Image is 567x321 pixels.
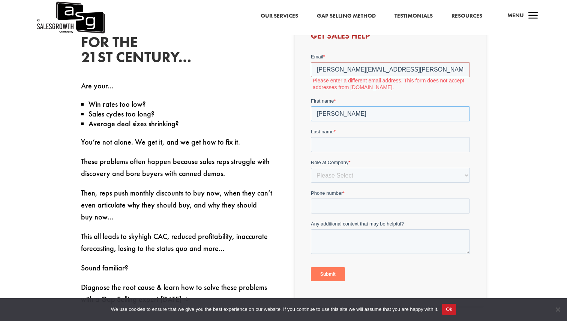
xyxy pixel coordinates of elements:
span: a [526,9,541,24]
p: You’re not alone. We get it, and we get how to fix it. [81,136,272,155]
h2: Sales Training for the 21st Century… [81,20,223,69]
p: This all leads to skyhigh CAC, reduced profitability, inaccurate forecasting, losing to the statu... [81,230,272,262]
a: Resources [451,11,482,21]
a: Gap Selling Method [317,11,376,21]
p: Are your… [81,80,272,99]
span: Menu [507,12,524,19]
a: Our Services [261,11,298,21]
p: Then, reps push monthly discounts to buy now, when they can’t even articulate why they should buy... [81,187,272,230]
iframe: Form 0 [311,53,470,294]
p: These problems often happen because sales reps struggle with discovery and bore buyers with canne... [81,155,272,187]
button: Ok [442,304,456,315]
p: Diagnose the root cause & learn how to solve these problems with a Gap Selling expert [DATE] -> [81,281,272,305]
p: Sound familiar? [81,262,272,281]
li: Win rates too low? [88,99,272,109]
span: We use cookies to ensure that we give you the best experience on our website. If you continue to ... [111,306,438,313]
li: Average deal sizes shrinking? [88,119,272,128]
a: Testimonials [394,11,433,21]
li: Sales cycles too long? [88,109,272,119]
span: No [554,306,561,313]
h3: Get Sales Help [311,32,470,44]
